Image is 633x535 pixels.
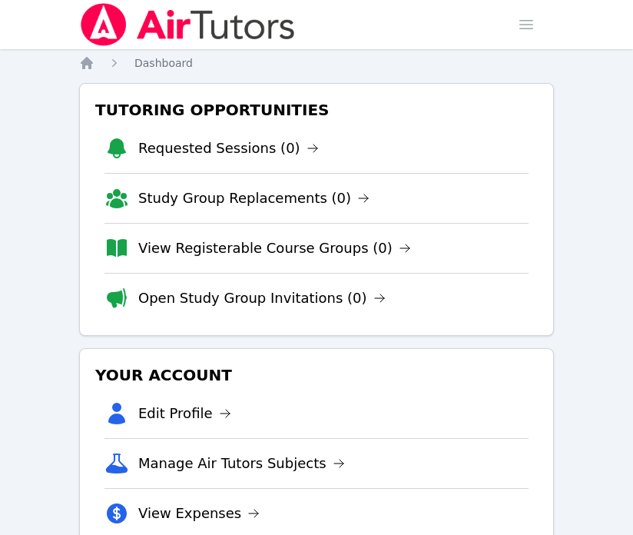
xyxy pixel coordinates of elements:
[138,503,260,524] a: View Expenses
[134,55,193,71] a: Dashboard
[134,57,193,69] span: Dashboard
[138,138,319,159] a: Requested Sessions (0)
[92,96,541,124] h3: Tutoring Opportunities
[92,361,541,389] h3: Your Account
[138,188,370,209] a: Study Group Replacements (0)
[79,55,554,71] nav: Breadcrumb
[79,3,297,46] img: Air Tutors
[138,453,345,474] a: Manage Air Tutors Subjects
[138,287,386,309] a: Open Study Group Invitations (0)
[138,238,411,259] a: View Registerable Course Groups (0)
[138,403,231,424] a: Edit Profile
